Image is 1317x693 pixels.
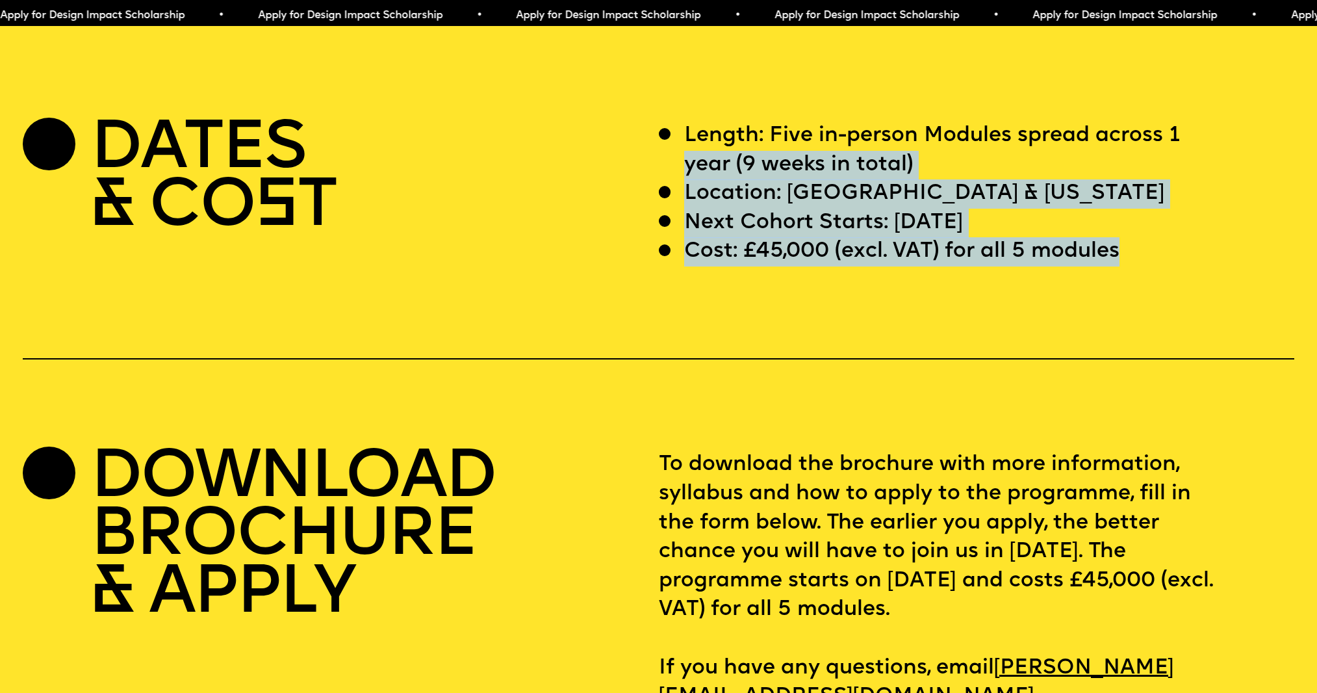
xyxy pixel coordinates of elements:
span: S [255,174,297,242]
p: Cost: £45,000 (excl. VAT) for all 5 modules [684,237,1119,267]
h2: DATES & CO T [90,122,336,237]
span: • [476,10,482,21]
p: Next Cohort Starts: [DATE] [684,209,963,238]
span: • [993,10,999,21]
span: • [1251,10,1257,21]
h2: DOWNLOAD BROCHURE & APPLY [90,451,495,623]
p: Location: [GEOGRAPHIC_DATA] & [US_STATE] [684,179,1164,209]
span: • [735,10,741,21]
span: • [218,10,224,21]
p: Length: Five in-person Modules spread across 1 year (9 weeks in total) [684,122,1215,179]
